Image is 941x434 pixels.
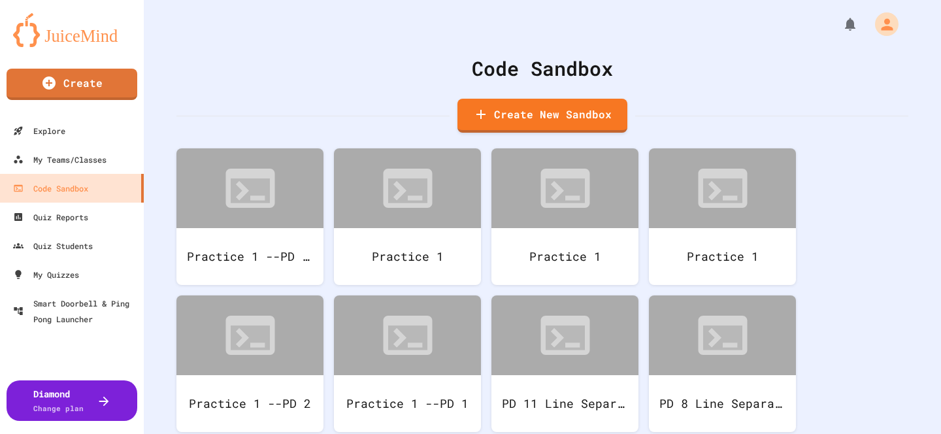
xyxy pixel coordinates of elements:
a: PD 11 Line Separator [491,295,638,432]
a: Practice 1 --PD 2 [176,295,323,432]
div: Quiz Students [13,238,93,254]
div: My Account [861,9,902,39]
a: Practice 1 [334,148,481,285]
div: Explore [13,123,65,139]
a: PD 8 Line Separater [649,295,796,432]
a: Create [7,69,137,100]
a: Create New Sandbox [457,99,627,133]
div: Practice 1 --PD 11 [176,228,323,285]
button: DiamondChange plan [7,380,137,421]
div: My Teams/Classes [13,152,107,167]
div: Diamond [33,387,84,414]
div: Practice 1 [649,228,796,285]
div: PD 8 Line Separater [649,375,796,432]
div: Practice 1 [334,228,481,285]
div: Code Sandbox [176,54,908,83]
div: Code Sandbox [13,180,88,196]
div: My Quizzes [13,267,79,282]
a: Practice 1 --PD 1 [334,295,481,432]
div: Smart Doorbell & Ping Pong Launcher [13,295,139,327]
div: Practice 1 --PD 1 [334,375,481,432]
a: Practice 1 [491,148,638,285]
span: Change plan [33,403,84,413]
div: My Notifications [818,13,861,35]
div: PD 11 Line Separator [491,375,638,432]
img: logo-orange.svg [13,13,131,47]
div: Practice 1 [491,228,638,285]
a: Practice 1 [649,148,796,285]
div: Quiz Reports [13,209,88,225]
a: Practice 1 --PD 11 [176,148,323,285]
div: Practice 1 --PD 2 [176,375,323,432]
